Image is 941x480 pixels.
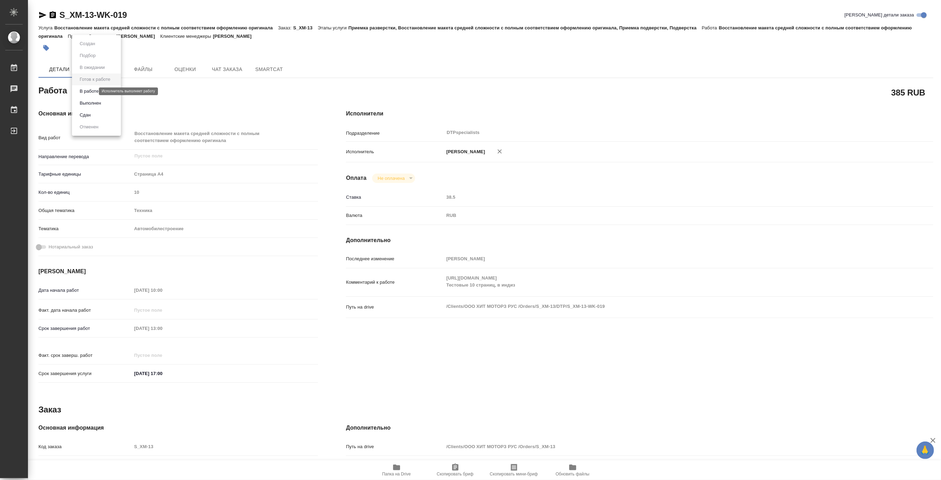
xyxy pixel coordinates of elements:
button: В ожидании [78,64,107,71]
button: Сдан [78,111,93,119]
button: В работе [78,87,101,95]
button: Отменен [78,123,101,131]
button: Готов к работе [78,76,113,83]
button: Создан [78,40,97,48]
button: Подбор [78,52,98,59]
button: Выполнен [78,99,103,107]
